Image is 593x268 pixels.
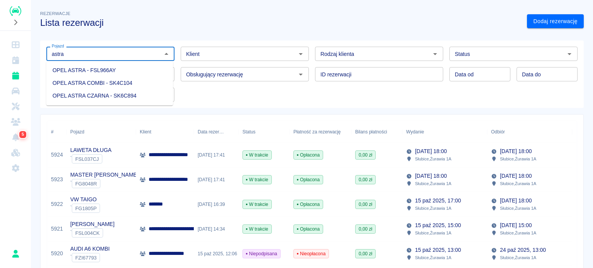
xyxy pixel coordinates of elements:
li: OPEL ASTRA COMBI - SK4C104 [46,77,173,89]
p: Słubice , Żurawia 1A [415,155,451,162]
a: 5924 [51,151,63,159]
button: Sort [224,126,235,137]
div: Bilans płatności [355,121,387,143]
div: Płatność za rezerwację [293,121,341,143]
span: Opłacona [294,201,323,208]
div: Bilans płatności [351,121,402,143]
p: 15 paź 2025, 15:00 [415,221,461,229]
span: 0,00 zł [356,226,375,233]
span: Opłacona [294,152,323,158]
button: Rozwiń nawigację [10,17,21,27]
span: Rezerwacje [40,11,70,16]
p: Słubice , Żurawia 1A [500,180,536,187]
div: Data rezerwacji [198,121,224,143]
label: Pojazd [52,43,64,49]
span: 0,00 zł [356,176,375,183]
p: AUDI A6 KOMBI [70,245,110,253]
span: FG1805P [72,206,100,211]
span: FSL037CJ [72,156,102,162]
div: Odbiór [487,121,572,143]
p: LAWETA DŁUGA [70,146,112,154]
div: Wydanie [402,121,487,143]
a: Dashboard [3,37,28,52]
a: 5920 [51,249,63,258]
p: Słubice , Żurawia 1A [500,229,536,236]
div: Pojazd [70,121,84,143]
div: Pojazd [66,121,136,143]
li: OPEL ASTRA - FSL966AY [46,64,173,77]
span: W trakcie [243,152,271,158]
span: Nieopłacona [294,250,329,257]
span: W trakcie [243,226,271,233]
a: 5921 [51,225,63,233]
div: Wydanie [406,121,424,143]
a: 5922 [51,200,63,208]
a: Flota [3,83,28,99]
p: [DATE] 18:00 [415,172,447,180]
p: 15 paź 2025, 13:00 [415,246,461,254]
div: [DATE] 14:34 [194,217,239,241]
div: Klient [136,121,194,143]
p: [DATE] 15:00 [500,221,532,229]
p: Słubice , Żurawia 1A [415,229,451,236]
div: # [47,121,66,143]
button: Otwórz [295,69,306,80]
button: Otwórz [295,49,306,59]
p: Słubice , Żurawia 1A [500,254,536,261]
h3: Lista rezerwacji [40,17,521,28]
a: Serwisy [3,99,28,114]
div: [DATE] 17:41 [194,143,239,167]
input: DD.MM.YYYY [449,67,510,81]
div: [DATE] 16:39 [194,192,239,217]
span: FZI67793 [72,255,100,261]
div: ` [70,179,138,188]
p: Słubice , Żurawia 1A [500,155,536,162]
p: 15 paź 2025, 17:00 [415,197,461,205]
p: MASTER [PERSON_NAME] [70,171,138,179]
p: VW TAIGO [70,196,100,204]
a: Kalendarz [3,52,28,68]
p: Słubice , Żurawia 1A [415,254,451,261]
div: Data rezerwacji [194,121,239,143]
p: [DATE] 18:00 [500,147,532,155]
button: Otwórz [564,49,575,59]
div: ` [70,253,110,262]
img: Renthelp [10,6,21,16]
div: Klient [140,121,151,143]
a: Rezerwacje [3,68,28,83]
button: Otwórz [430,49,441,59]
a: Ustawienia [3,160,28,176]
span: Opłacona [294,226,323,233]
p: [DATE] 18:00 [415,147,447,155]
a: Powiadomienia [3,130,28,145]
button: Rafał Płaza [7,246,24,262]
a: Klienci [3,114,28,130]
span: W trakcie [243,176,271,183]
div: # [51,121,54,143]
p: 24 paź 2025, 13:00 [500,246,546,254]
p: [DATE] 18:00 [500,197,532,205]
button: Zamknij [161,49,172,59]
p: [DATE] 18:00 [500,172,532,180]
a: Widget WWW [3,145,28,160]
span: 0,00 zł [356,250,375,257]
div: ` [70,228,115,238]
span: 0,00 zł [356,201,375,208]
span: 5 [20,130,26,138]
p: Słubice , Żurawia 1A [415,205,451,212]
div: [DATE] 17:41 [194,167,239,192]
button: Sort [424,126,435,137]
a: Dodaj rezerwację [527,14,584,29]
span: FSL004CK [72,230,103,236]
a: 5923 [51,175,63,184]
div: Odbiór [491,121,505,143]
p: [PERSON_NAME] [70,220,115,228]
input: DD.MM.YYYY [517,67,578,81]
div: ` [70,204,100,213]
div: 15 paź 2025, 12:06 [194,241,239,266]
li: OPEL ASTRA CZARNA - SK6C894 [46,89,173,102]
p: Słubice , Żurawia 1A [500,205,536,212]
span: FG8048R [72,181,100,187]
p: Słubice , Żurawia 1A [415,180,451,187]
